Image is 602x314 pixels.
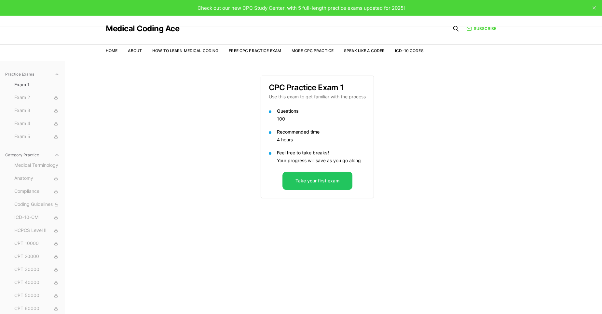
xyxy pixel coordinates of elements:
[277,116,366,122] p: 100
[12,225,62,236] button: HCPCS Level II
[12,278,62,288] button: CPT 40000
[12,264,62,275] button: CPT 30000
[14,292,60,299] span: CPT 50000
[14,188,60,195] span: Compliance
[12,93,62,103] button: Exam 2
[12,212,62,223] button: ICD-10-CM
[14,201,60,208] span: Coding Guidelines
[14,120,60,127] span: Exam 4
[14,227,60,234] span: HCPCS Level II
[106,25,179,33] a: Medical Coding Ace
[269,93,366,100] p: Use this exam to get familiar with the process
[14,279,60,286] span: CPT 40000
[282,172,352,190] button: Take your first exam
[277,157,366,164] p: Your progress will save as you go along
[12,173,62,184] button: Anatomy
[277,108,366,114] p: Questions
[12,79,62,90] button: Exam 1
[12,160,62,171] button: Medical Terminology
[198,5,405,11] span: Check out our new CPC Study Center, with 5 full-length practice exams updated for 2025!
[12,251,62,262] button: CPT 20000
[12,238,62,249] button: CPT 10000
[12,291,62,301] button: CPT 50000
[128,48,142,53] a: About
[467,26,496,32] a: Subscribe
[292,48,334,53] a: More CPC Practice
[14,305,60,312] span: CPT 60000
[12,106,62,116] button: Exam 3
[14,214,60,221] span: ICD-10-CM
[14,253,60,260] span: CPT 20000
[14,175,60,182] span: Anatomy
[14,266,60,273] span: CPT 30000
[14,133,60,140] span: Exam 5
[12,304,62,314] button: CPT 60000
[277,129,366,135] p: Recommended time
[14,162,60,169] span: Medical Terminology
[395,48,423,53] a: ICD-10 Codes
[229,48,281,53] a: Free CPC Practice Exam
[12,119,62,129] button: Exam 4
[277,136,366,143] p: 4 hours
[12,186,62,197] button: Compliance
[152,48,218,53] a: How to Learn Medical Coding
[344,48,385,53] a: Speak Like a Coder
[3,69,62,79] button: Practice Exams
[14,81,60,88] span: Exam 1
[14,94,60,101] span: Exam 2
[106,48,117,53] a: Home
[3,150,62,160] button: Category Practice
[277,150,366,156] p: Feel free to take breaks!
[14,107,60,114] span: Exam 3
[12,199,62,210] button: Coding Guidelines
[12,132,62,142] button: Exam 5
[14,240,60,247] span: CPT 10000
[269,84,366,92] h3: CPC Practice Exam 1
[589,3,599,13] button: close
